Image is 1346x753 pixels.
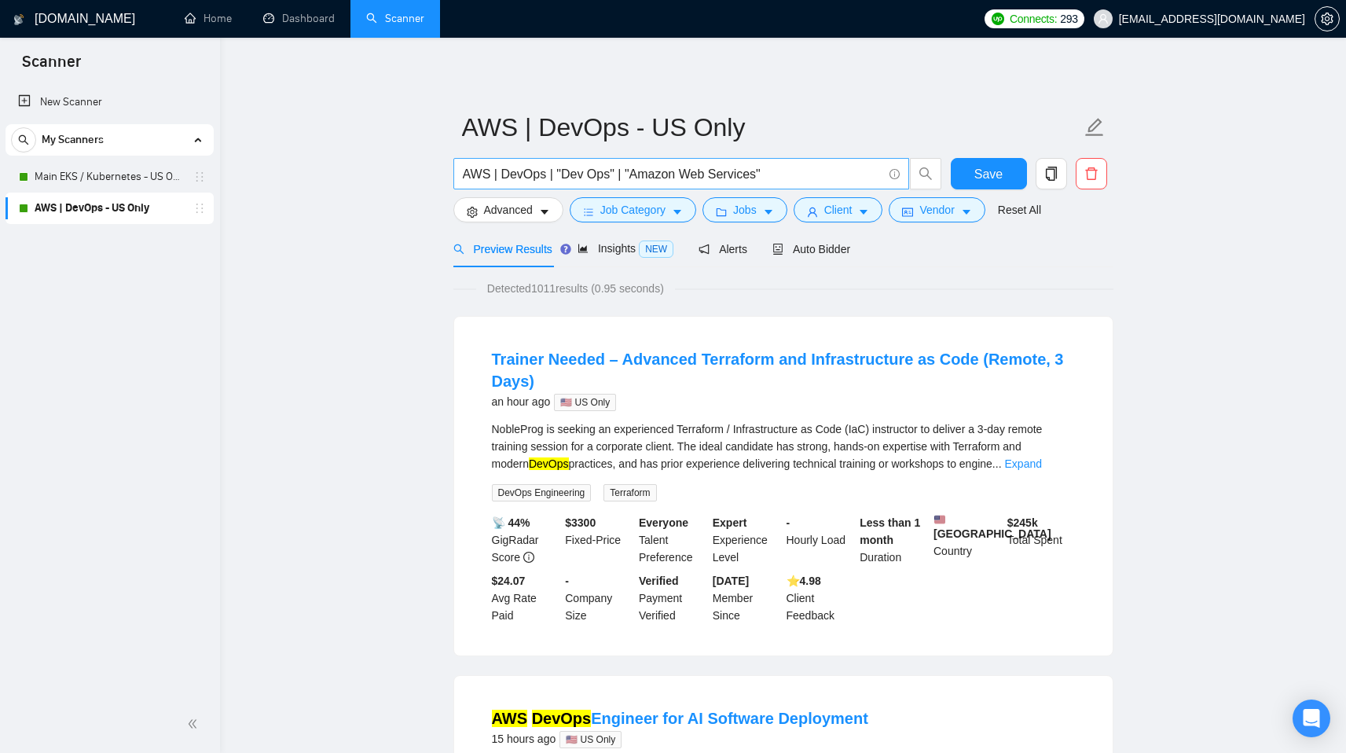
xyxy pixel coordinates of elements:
button: userClientcaret-down [794,197,883,222]
span: Client [824,201,853,219]
div: Total Spent [1004,514,1078,566]
li: My Scanners [6,124,214,224]
span: Preview Results [453,243,552,255]
span: caret-down [539,206,550,218]
div: GigRadar Score [489,514,563,566]
mark: AWS [492,710,528,727]
span: holder [193,202,206,215]
mark: DevOps [532,710,592,727]
span: Save [974,164,1003,184]
span: Scanner [9,50,94,83]
mark: DevOps [529,457,569,470]
b: Less than 1 month [860,516,920,546]
span: search [453,244,464,255]
button: delete [1076,158,1107,189]
span: user [807,206,818,218]
span: Advanced [484,201,533,219]
span: Detected 1011 results (0.95 seconds) [476,280,675,297]
a: New Scanner [18,86,201,118]
b: 📡 44% [492,516,530,529]
span: caret-down [672,206,683,218]
img: logo [13,7,24,32]
div: Payment Verified [636,572,710,624]
span: Job Category [600,201,666,219]
button: folderJobscaret-down [702,197,787,222]
span: folder [716,206,727,218]
div: Tooltip anchor [559,242,573,256]
span: 🇺🇸 US Only [559,731,622,748]
span: holder [193,171,206,183]
b: [DATE] [713,575,749,587]
span: search [911,167,941,181]
b: Expert [713,516,747,529]
span: delete [1076,167,1106,181]
img: 🇺🇸 [934,514,945,525]
span: notification [699,244,710,255]
span: bars [583,206,594,218]
a: Trainer Needed – Advanced Terraform and Infrastructure as Code (Remote, 3 Days) [492,351,1064,390]
span: copy [1036,167,1066,181]
button: setting [1315,6,1340,31]
span: info-circle [889,169,900,179]
div: Open Intercom Messenger [1293,700,1330,737]
div: Hourly Load [783,514,857,566]
div: Client Feedback [783,572,857,624]
a: homeHome [185,12,232,25]
div: Company Size [562,572,636,624]
b: $ 3300 [565,516,596,529]
span: Vendor [919,201,954,219]
div: Avg Rate Paid [489,572,563,624]
span: double-left [187,716,203,732]
button: search [910,158,941,189]
span: 🇺🇸 US Only [554,394,616,411]
div: 15 hours ago [492,729,868,748]
div: an hour ago [492,392,1075,411]
span: caret-down [763,206,774,218]
span: robot [772,244,783,255]
span: Insights [578,242,673,255]
button: search [11,127,36,152]
button: idcardVendorcaret-down [889,197,985,222]
span: Auto Bidder [772,243,850,255]
a: Reset All [998,201,1041,219]
span: NEW [639,241,673,258]
span: 293 [1060,10,1077,28]
b: $24.07 [492,575,526,587]
b: ⭐️ 4.98 [787,575,821,587]
li: New Scanner [6,86,214,118]
a: Expand [1005,457,1042,470]
span: search [12,134,35,145]
span: Alerts [699,243,747,255]
span: setting [1315,13,1339,25]
div: Country [930,514,1004,566]
a: AWS DevOpsEngineer for AI Software Deployment [492,710,868,727]
a: searchScanner [366,12,424,25]
input: Scanner name... [462,108,1081,147]
button: Save [951,158,1027,189]
a: Main EKS / Kubernetes - US Only [35,161,184,193]
div: Experience Level [710,514,783,566]
span: Jobs [733,201,757,219]
b: Everyone [639,516,688,529]
span: caret-down [961,206,972,218]
button: barsJob Categorycaret-down [570,197,696,222]
button: copy [1036,158,1067,189]
span: info-circle [523,552,534,563]
span: area-chart [578,243,589,254]
span: ... [992,457,1002,470]
b: - [787,516,790,529]
a: AWS | DevOps - US Only [35,193,184,224]
span: user [1098,13,1109,24]
div: Talent Preference [636,514,710,566]
span: Connects: [1010,10,1057,28]
div: Member Since [710,572,783,624]
span: Terraform [603,484,656,501]
b: - [565,575,569,587]
span: caret-down [858,206,869,218]
a: setting [1315,13,1340,25]
b: Verified [639,575,679,587]
span: My Scanners [42,124,104,156]
a: dashboardDashboard [263,12,335,25]
span: setting [467,206,478,218]
div: NobleProg is seeking an experienced Terraform / Infrastructure as Code (IaC) instructor to delive... [492,421,1075,472]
